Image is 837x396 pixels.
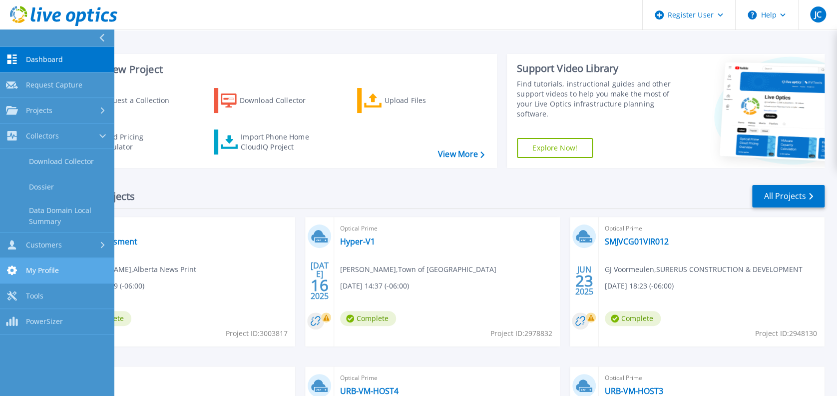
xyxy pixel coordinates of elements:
a: Hyper-V1 [340,236,375,246]
span: Optical Prime [605,372,819,383]
span: Project ID: 2978832 [490,328,552,339]
span: Complete [605,311,661,326]
span: [DATE] 14:37 (-06:00) [340,280,409,291]
span: GJ Voormeulen , SURERUS CONSTRUCTION & DEVELOPMENT [605,264,803,275]
a: Download Collector [214,88,325,113]
span: Optical Prime [75,372,289,383]
a: Request a Collection [71,88,182,113]
span: [PERSON_NAME] , Alberta News Print [75,264,196,275]
span: My Profile [26,266,59,275]
span: Collectors [26,131,59,140]
span: 16 [310,281,328,289]
span: Tools [26,291,43,300]
div: Request a Collection [99,90,179,110]
span: Dashboard [26,55,63,64]
span: 23 [575,276,593,285]
h3: Start a New Project [71,64,484,75]
a: Upload Files [357,88,468,113]
a: URB-VM-HOST3 [605,386,663,396]
span: Project ID: 3003817 [226,328,288,339]
a: URB-VM-HOST4 [340,386,399,396]
span: Optical Prime [75,223,289,234]
span: JC [814,10,821,18]
span: Optical Prime [340,372,554,383]
span: Request Capture [26,80,82,89]
span: Projects [26,106,52,115]
div: Upload Files [384,90,464,110]
a: Explore Now! [517,138,593,158]
span: Complete [340,311,396,326]
a: Cloud Pricing Calculator [71,129,182,154]
span: Optical Prime [340,223,554,234]
span: [DATE] 18:23 (-06:00) [605,280,674,291]
span: Project ID: 2948130 [755,328,817,339]
div: Import Phone Home CloudIQ Project [241,132,319,152]
div: Find tutorials, instructional guides and other support videos to help you make the most of your L... [517,79,677,119]
a: SMJVCG01VIR012 [605,236,669,246]
span: Optical Prime [605,223,819,234]
span: PowerSizer [26,317,63,326]
a: All Projects [752,185,825,207]
div: [DATE] 2025 [310,262,329,299]
div: Support Video Library [517,62,677,75]
a: View More [438,149,484,159]
div: Download Collector [240,90,320,110]
div: JUN 2025 [574,262,593,299]
span: Customers [26,240,62,249]
div: Cloud Pricing Calculator [98,132,178,152]
span: [PERSON_NAME] , Town of [GEOGRAPHIC_DATA] [340,264,496,275]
